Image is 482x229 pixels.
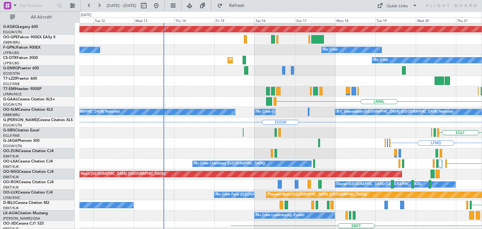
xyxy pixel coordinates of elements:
[7,12,68,22] button: All Aircraft
[254,17,295,23] div: Sat 16
[3,139,40,143] a: G-JAGAPhenom 300
[3,92,22,97] a: LFMN/NCE
[3,139,18,143] span: G-JAGA
[107,3,136,8] span: [DATE] - [DATE]
[3,222,16,226] span: OO-JID
[3,185,19,190] a: EBKT/KJK
[3,216,40,221] a: [PERSON_NAME]/QSA
[3,98,55,101] a: G-GAALCessna Citation XLS+
[3,201,49,205] a: D-IBLUCessna Citation M2
[3,191,53,194] a: OO-LUXCessna Citation CJ4
[3,154,19,159] a: EBKT/KJK
[3,129,15,132] span: G-SIRS
[3,144,22,148] a: EGGW/LTN
[3,206,19,210] a: EBKT/KJK
[3,67,39,70] a: G-ENRGPraetor 600
[229,56,328,65] div: Planned Maint [GEOGRAPHIC_DATA] ([GEOGRAPHIC_DATA])
[3,191,18,194] span: OO-LUX
[3,30,22,35] a: EGGW/LTN
[3,118,38,122] span: G-[PERSON_NAME]
[3,71,20,76] a: EGSS/STN
[3,61,19,66] a: LFPB/LBG
[81,13,91,18] div: [DATE]
[3,118,73,122] a: G-[PERSON_NAME]Cessna Citation XLS
[3,35,55,39] a: OO-GPEFalcon 900EX EASy II
[19,1,55,10] input: Trip Number
[3,35,18,39] span: OO-GPE
[3,160,18,163] span: OO-LXA
[323,45,338,55] div: No Crew
[337,180,421,189] div: Owner [GEOGRAPHIC_DATA]-[GEOGRAPHIC_DATA]
[3,87,15,91] span: T7-EMI
[174,17,214,23] div: Thu 14
[3,180,54,184] a: OO-ROKCessna Citation CJ4
[374,56,388,65] div: No Crew
[94,17,134,23] div: Tue 12
[3,149,19,153] span: OO-ZUN
[3,160,53,163] a: OO-LXACessna Citation CJ4
[3,175,19,179] a: EBKT/KJK
[3,201,15,205] span: D-IBLU
[3,211,48,215] a: LX-AOACitation Mustang
[224,3,250,8] span: Refresh
[3,195,20,200] a: LFSN/ENC
[256,211,304,220] div: No Crew Luxembourg (Findel)
[3,77,37,81] a: T7-LZZIPraetor 600
[268,190,367,200] div: Planned Maint [GEOGRAPHIC_DATA] ([GEOGRAPHIC_DATA])
[3,46,40,50] a: F-GPNJFalcon 900EX
[3,108,18,112] span: OO-SLM
[3,170,54,174] a: OO-NSGCessna Citation CJ4
[3,67,18,70] span: G-ENRG
[3,211,18,215] span: LX-AOA
[3,82,19,86] a: EGLF/FAB
[67,169,166,179] div: Planned Maint [GEOGRAPHIC_DATA] ([GEOGRAPHIC_DATA])
[375,17,415,23] div: Tue 19
[134,17,174,23] div: Wed 13
[3,129,39,132] a: G-SIRSCitation Excel
[3,222,44,226] a: OO-JIDCessna CJ1 525
[16,15,66,19] span: All Aircraft
[374,1,420,11] button: Quick Links
[3,87,41,91] a: T7-EMIHawker 900XP
[194,159,265,168] div: No Crew Chambery ([GEOGRAPHIC_DATA])
[3,170,19,174] span: OO-NSG
[3,180,19,184] span: OO-ROK
[3,102,22,107] a: EGGW/LTN
[3,77,16,81] span: T7-LZZI
[387,3,408,9] div: Quick Links
[3,25,18,29] span: G-KGKG
[3,25,38,29] a: G-KGKGLegacy 600
[416,17,456,23] div: Wed 20
[214,1,252,11] button: Refresh
[3,51,19,55] a: LFPB/LBG
[3,164,19,169] a: EBKT/KJK
[3,108,53,112] a: OO-SLMCessna Citation XLS
[3,98,18,101] span: G-GAAL
[335,17,375,23] div: Mon 18
[295,17,335,23] div: Sun 17
[256,107,361,117] div: No Crew [GEOGRAPHIC_DATA] ([GEOGRAPHIC_DATA] National)
[3,56,17,60] span: CS-DTR
[3,46,17,50] span: F-GPNJ
[3,56,38,60] a: CS-DTRFalcon 2000
[216,190,278,200] div: No Crew Paris ([GEOGRAPHIC_DATA])
[3,133,19,138] a: EGLF/FAB
[3,113,20,117] a: EBBR/BRU
[3,40,20,45] a: EBBR/BRU
[3,149,54,153] a: OO-ZUNCessna Citation CJ4
[337,107,453,117] div: A/C Unavailable [GEOGRAPHIC_DATA] ([GEOGRAPHIC_DATA] National)
[3,123,22,128] a: EGGW/LTN
[214,17,254,23] div: Fri 15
